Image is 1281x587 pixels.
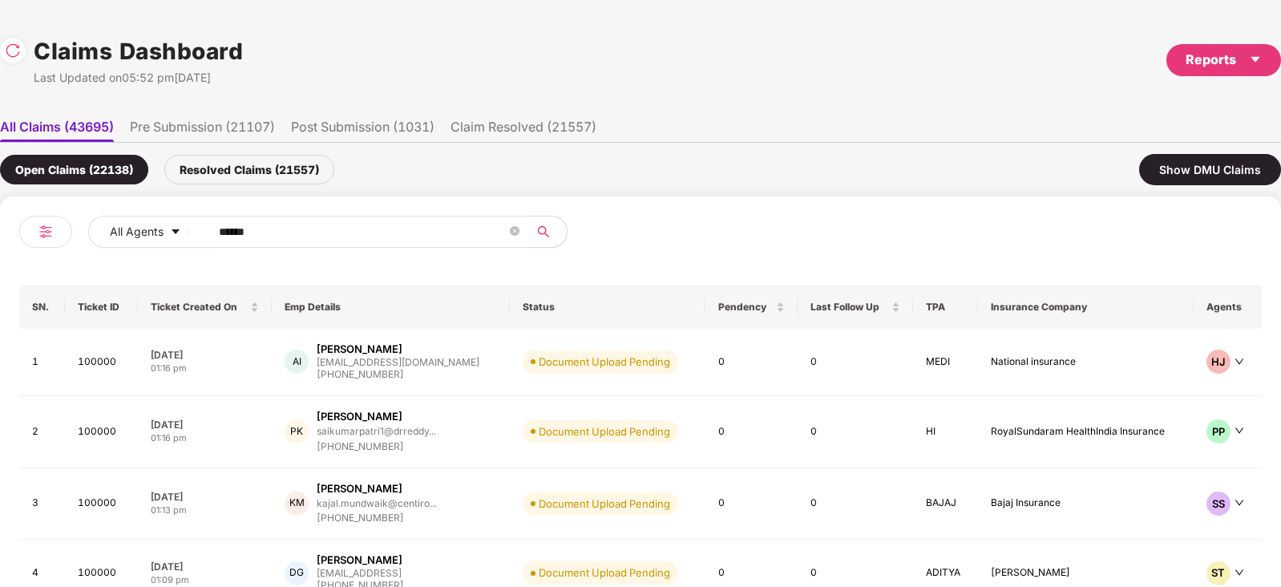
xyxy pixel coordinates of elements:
td: Bajaj Insurance [978,468,1194,540]
td: HI [913,396,978,468]
td: 0 [705,329,798,396]
div: [DATE] [151,490,259,504]
div: PP [1206,419,1230,443]
div: [PERSON_NAME] [317,553,402,568]
div: [DATE] [151,560,259,573]
div: Reports [1186,50,1262,70]
span: All Agents [110,223,164,241]
div: [EMAIL_ADDRESS] [317,568,404,578]
span: down [1235,568,1244,577]
th: Ticket Created On [138,285,272,329]
button: All Agentscaret-down [88,216,216,248]
span: down [1235,426,1244,435]
li: Claim Resolved (21557) [451,119,596,142]
th: Insurance Company [978,285,1194,329]
th: Emp Details [272,285,510,329]
div: AI [285,350,309,374]
td: 0 [705,468,798,540]
span: close-circle [510,226,519,236]
div: [DATE] [151,348,259,362]
td: National insurance [978,329,1194,396]
div: Show DMU Claims [1139,154,1281,185]
div: [PERSON_NAME] [317,342,402,357]
span: Last Follow Up [810,301,888,314]
th: Agents [1194,285,1262,329]
li: Post Submission (1031) [291,119,434,142]
td: 100000 [65,468,138,540]
th: Last Follow Up [798,285,913,329]
th: SN. [19,285,65,329]
div: 01:16 pm [151,362,259,375]
li: Pre Submission (21107) [130,119,275,142]
div: DG [285,561,309,585]
th: TPA [913,285,978,329]
td: 0 [798,468,913,540]
div: [PHONE_NUMBER] [317,439,436,455]
div: ST [1206,561,1230,585]
div: 01:09 pm [151,573,259,587]
th: Status [510,285,705,329]
td: 3 [19,468,65,540]
div: Document Upload Pending [539,565,670,581]
img: svg+xml;base64,PHN2ZyB4bWxucz0iaHR0cDovL3d3dy53My5vcmcvMjAwMC9zdmciIHdpZHRoPSIyNCIgaGVpZ2h0PSIyNC... [36,222,55,241]
div: [PHONE_NUMBER] [317,367,479,383]
td: 0 [798,329,913,396]
td: 1 [19,329,65,396]
span: down [1235,357,1244,366]
h1: Claims Dashboard [34,34,243,69]
td: MEDI [913,329,978,396]
div: SS [1206,492,1230,516]
div: [EMAIL_ADDRESS][DOMAIN_NAME] [317,357,479,367]
td: RoyalSundaram HealthIndia Insurance [978,396,1194,468]
div: [PHONE_NUMBER] [317,511,437,526]
th: Ticket ID [65,285,138,329]
td: 0 [705,396,798,468]
div: HJ [1206,350,1230,374]
button: search [527,216,568,248]
div: Document Upload Pending [539,496,670,512]
div: Resolved Claims (21557) [164,155,334,184]
div: PK [285,419,309,443]
div: [PERSON_NAME] [317,409,402,424]
span: Ticket Created On [151,301,247,314]
td: 0 [798,396,913,468]
div: [PERSON_NAME] [317,481,402,496]
div: kajal.mundwaik@centiro... [317,498,437,508]
div: [DATE] [151,418,259,431]
div: saikumarpatri1@drreddy... [317,426,436,436]
th: Pendency [705,285,798,329]
img: svg+xml;base64,PHN2ZyBpZD0iUmVsb2FkLTMyeDMyIiB4bWxucz0iaHR0cDovL3d3dy53My5vcmcvMjAwMC9zdmciIHdpZH... [5,43,21,59]
div: Last Updated on 05:52 pm[DATE] [34,69,243,87]
td: 2 [19,396,65,468]
td: 100000 [65,329,138,396]
span: down [1235,498,1244,508]
div: Document Upload Pending [539,354,670,370]
div: KM [285,492,309,516]
div: 01:13 pm [151,504,259,517]
span: Pendency [718,301,773,314]
span: caret-down [1249,53,1262,66]
div: Document Upload Pending [539,423,670,439]
span: caret-down [170,226,181,239]
span: search [527,225,559,238]
td: BAJAJ [913,468,978,540]
div: 01:16 pm [151,431,259,445]
span: close-circle [510,225,519,240]
td: 100000 [65,396,138,468]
